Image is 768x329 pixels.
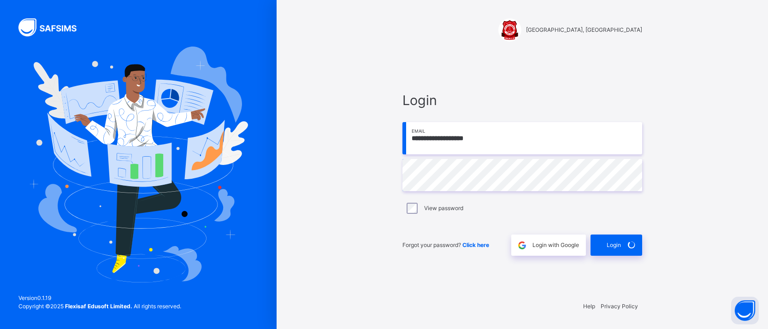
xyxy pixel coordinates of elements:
span: Version 0.1.19 [18,294,181,302]
a: Privacy Policy [601,303,638,310]
span: Copyright © 2025 All rights reserved. [18,303,181,310]
img: SAFSIMS Logo [18,18,88,36]
label: View password [424,204,463,212]
strong: Flexisaf Edusoft Limited. [65,303,132,310]
img: google.396cfc9801f0270233282035f929180a.svg [517,240,527,251]
a: Click here [462,241,489,248]
button: Open asap [731,297,759,324]
span: Login with Google [532,241,579,249]
a: Help [583,303,595,310]
img: Hero Image [29,47,248,282]
span: Login [607,241,621,249]
span: [GEOGRAPHIC_DATA], [GEOGRAPHIC_DATA] [526,26,642,34]
span: Login [402,90,642,110]
span: Forgot your password? [402,241,489,248]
